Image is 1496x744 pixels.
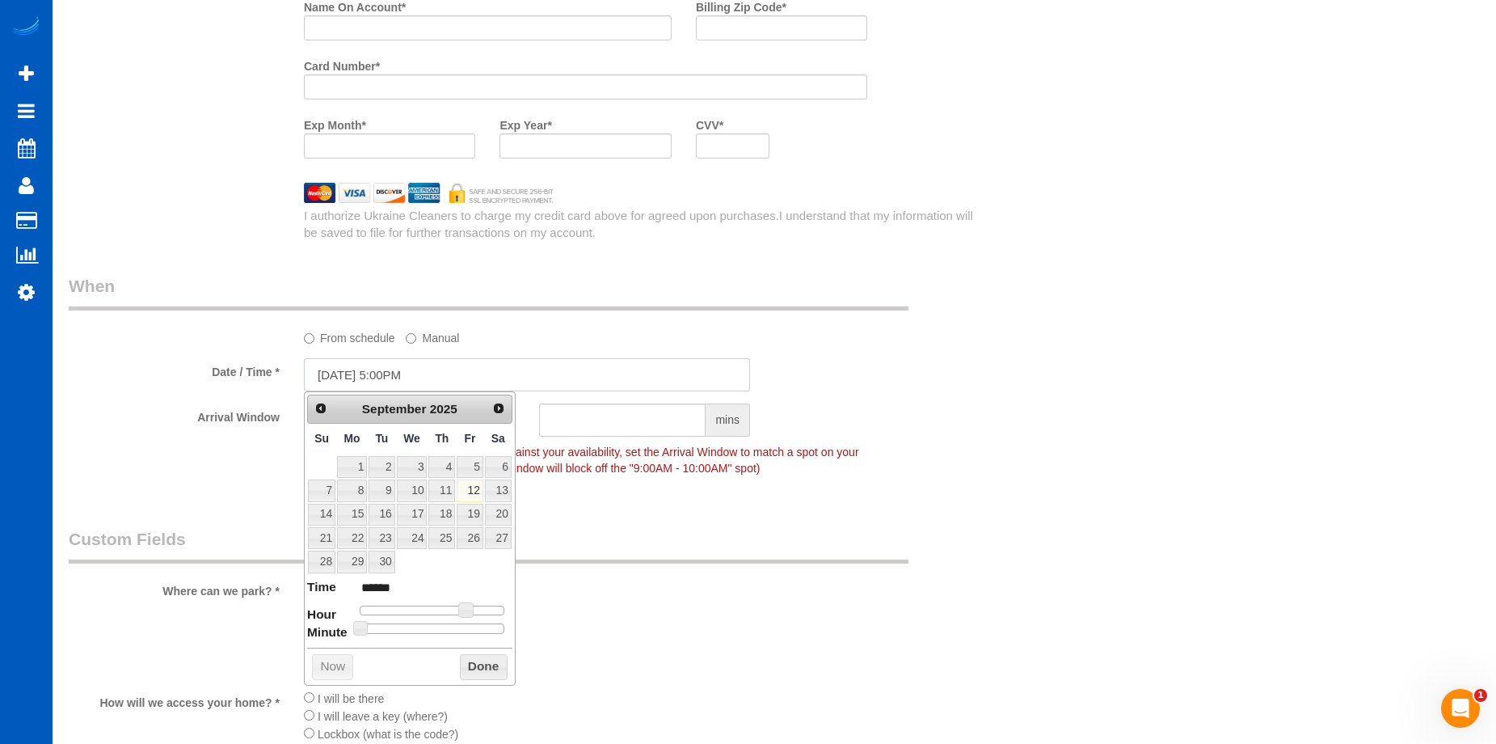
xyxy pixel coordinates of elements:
span: mins [706,404,750,437]
span: 1 [1474,689,1487,702]
span: To make this booking count against your availability, set the Arrival Window to match a spot on y... [304,446,859,475]
div: I authorize Ukraine Cleaners to charge my credit card above for agreed upon purchases. [292,207,997,242]
legend: When [69,274,908,311]
button: Done [460,654,508,680]
span: Saturday [491,432,505,445]
span: Prev [314,402,327,415]
dt: Minute [307,624,348,644]
dt: Time [307,578,336,598]
a: 10 [397,480,428,501]
a: 12 [457,480,483,501]
a: 11 [428,480,455,501]
legend: Custom Fields [69,527,908,564]
label: Exp Month [304,112,366,133]
label: Manual [406,324,459,346]
span: Sunday [314,432,329,445]
span: Tuesday [375,432,388,445]
a: 25 [428,527,455,549]
a: 14 [308,504,335,526]
span: I will be there [318,692,384,705]
label: CVV [696,112,723,133]
label: From schedule [304,324,395,346]
a: 30 [369,551,394,573]
span: Wednesday [403,432,420,445]
button: Now [312,654,353,680]
label: Date / Time * [57,358,292,380]
span: Monday [344,432,360,445]
dt: Hour [307,606,336,626]
a: 29 [337,551,367,573]
span: Thursday [435,432,449,445]
span: Friday [465,432,476,445]
label: Arrival Window [57,404,292,425]
a: 9 [369,480,394,501]
a: 5 [457,456,483,478]
a: 18 [428,504,455,526]
label: Card Number [304,53,380,74]
label: How will we access your home? * [57,689,292,711]
span: I will leave a key (where?) [318,710,448,723]
a: 23 [369,527,394,549]
input: Manual [406,333,416,344]
span: 2025 [430,402,457,416]
span: Next [492,402,505,415]
a: 27 [485,527,512,549]
img: credit cards [292,183,566,203]
a: 19 [457,504,483,526]
a: 8 [337,480,367,501]
a: 20 [485,504,512,526]
img: Automaid Logo [10,16,42,39]
a: 3 [397,456,428,478]
label: Where can we park? * [57,577,292,599]
a: 24 [397,527,428,549]
a: Prev [310,397,332,420]
a: 2 [369,456,394,478]
a: 6 [485,456,512,478]
a: 16 [369,504,394,526]
a: 22 [337,527,367,549]
a: 26 [457,527,483,549]
a: 28 [308,551,335,573]
a: 21 [308,527,335,549]
a: 4 [428,456,455,478]
span: Lockbox (what is the code?) [318,728,458,741]
a: 15 [337,504,367,526]
a: 17 [397,504,428,526]
input: MM/DD/YYYY HH:MM [304,358,750,391]
a: 13 [485,480,512,501]
iframe: Intercom live chat [1441,689,1480,728]
a: Next [487,397,510,420]
a: 1 [337,456,367,478]
label: Exp Year [499,112,551,133]
input: From schedule [304,333,314,344]
span: September [362,402,427,416]
a: 7 [308,480,335,501]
